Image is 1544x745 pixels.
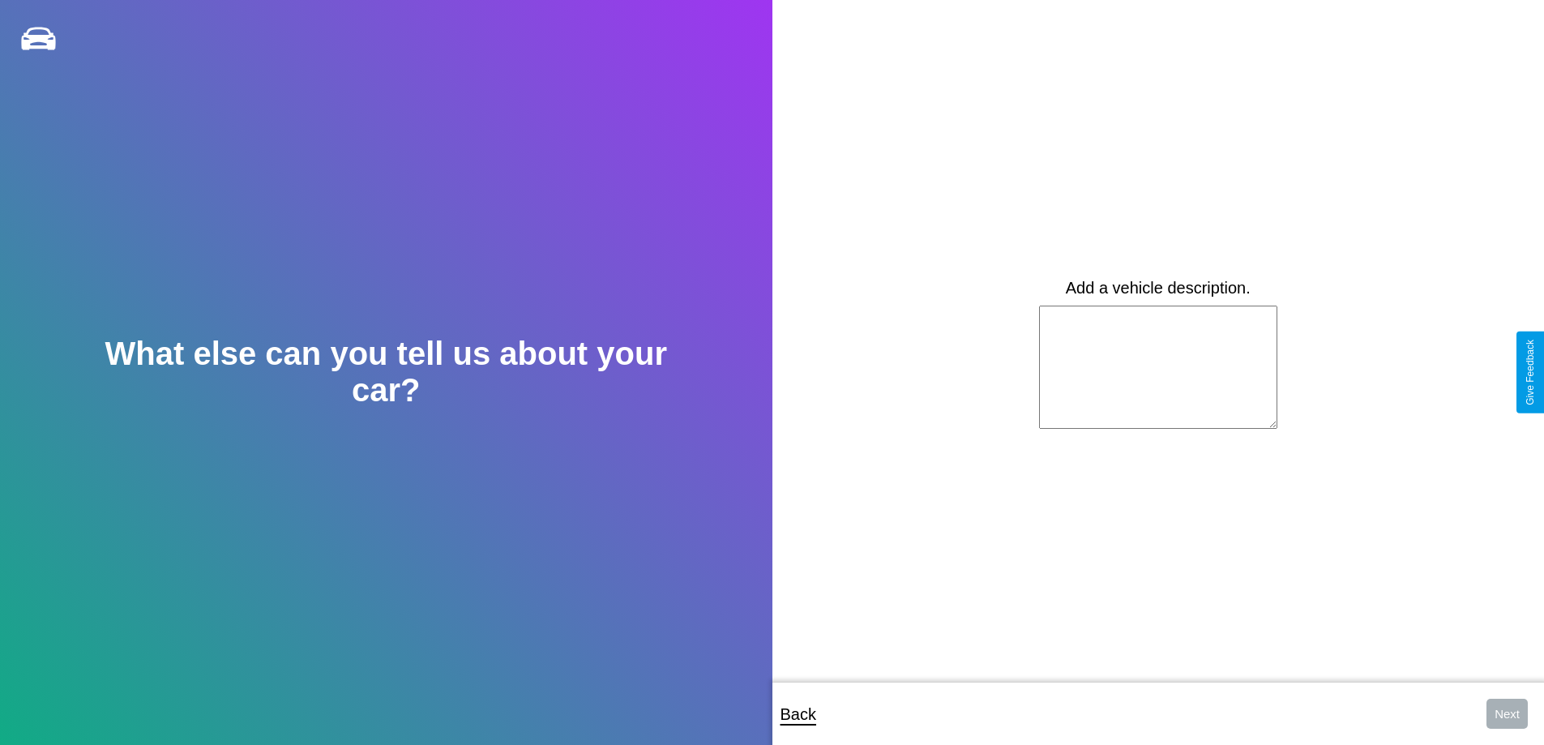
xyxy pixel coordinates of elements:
label: Add a vehicle description. [1066,279,1251,298]
button: Next [1486,699,1528,729]
p: Back [781,700,816,729]
div: Give Feedback [1525,340,1536,405]
h2: What else can you tell us about your car? [77,336,695,409]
